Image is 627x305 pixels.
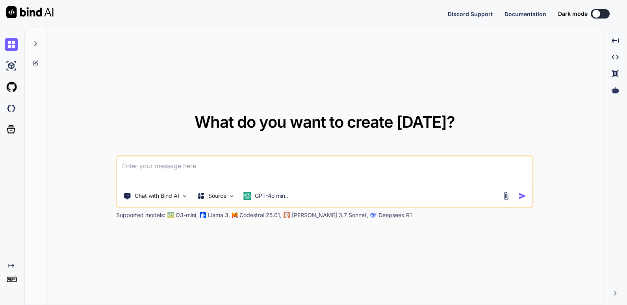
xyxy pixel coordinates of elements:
img: GPT-4o mini [244,192,252,200]
img: darkCloudIdeIcon [5,102,18,115]
span: Dark mode [558,10,588,18]
img: claude [371,212,377,218]
img: ai-studio [5,59,18,73]
span: What do you want to create [DATE]? [195,112,455,132]
img: icon [518,192,527,200]
p: Supported models: [116,211,165,219]
p: Source [208,192,226,200]
p: [PERSON_NAME] 3.7 Sonnet, [292,211,368,219]
img: GPT-4 [168,212,174,218]
p: Deepseek R1 [378,211,412,219]
span: Discord Support [448,11,493,17]
span: Documentation [505,11,546,17]
img: Mistral-AI [232,212,238,218]
button: Documentation [505,10,546,18]
img: chat [5,38,18,51]
img: Pick Tools [182,193,188,199]
img: Llama2 [200,212,206,218]
p: Llama 3, [208,211,230,219]
img: attachment [501,192,510,201]
img: Bind AI [6,6,54,18]
p: Chat with Bind AI [135,192,179,200]
img: githubLight [5,80,18,94]
p: O3-mini, [176,211,198,219]
img: Pick Models [229,193,236,199]
p: Codestral 25.01, [239,211,282,219]
p: GPT-4o min.. [255,192,288,200]
button: Discord Support [448,10,493,18]
img: claude [284,212,290,218]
